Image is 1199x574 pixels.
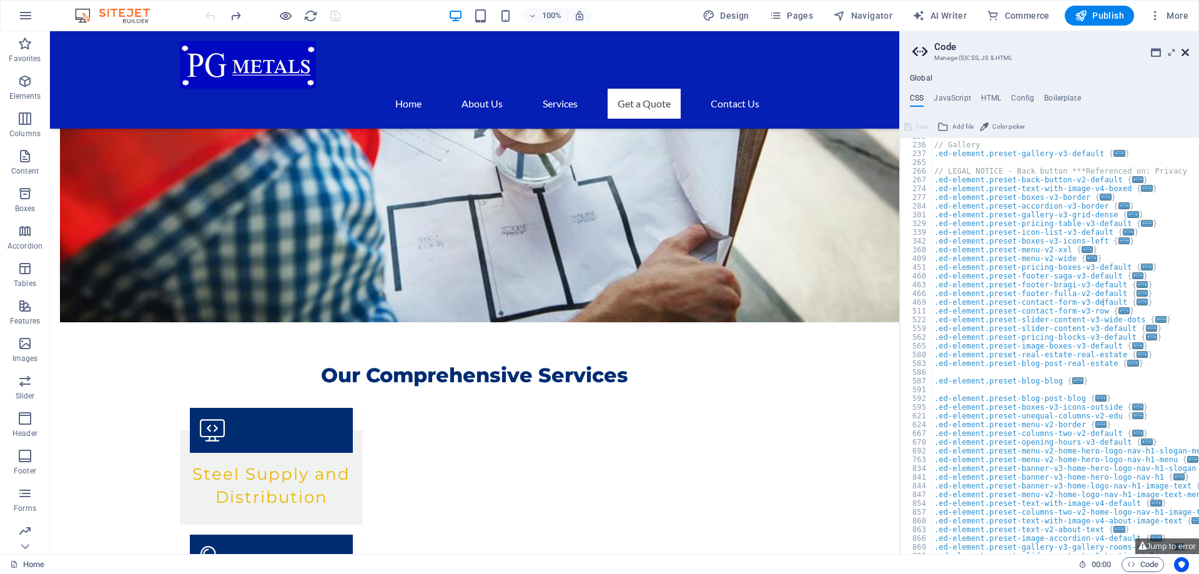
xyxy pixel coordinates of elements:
[900,342,933,350] div: 565
[934,94,970,107] h4: JavaScript
[769,9,813,22] span: Pages
[1095,395,1107,402] span: ...
[934,41,1189,52] h2: Code
[907,6,972,26] button: AI Writer
[900,176,933,184] div: 267
[935,119,975,134] button: Add file
[1122,557,1164,572] button: Code
[900,508,933,517] div: 857
[900,254,933,263] div: 409
[228,8,243,23] button: redo
[900,184,933,193] div: 274
[978,119,1027,134] button: Color picker
[828,6,897,26] button: Navigator
[900,202,933,210] div: 284
[1075,9,1124,22] span: Publish
[523,8,567,23] button: 100%
[900,298,933,307] div: 469
[900,534,933,543] div: 866
[1137,281,1148,288] span: ...
[1142,264,1153,270] span: ...
[303,8,318,23] button: reload
[1151,535,1162,542] span: ...
[1132,176,1143,183] span: ...
[1065,6,1134,26] button: Publish
[7,241,42,251] p: Accordion
[1142,220,1153,227] span: ...
[981,94,1002,107] h4: HTML
[900,368,933,377] div: 586
[698,6,754,26] div: Design (Ctrl+Alt+Y)
[900,377,933,385] div: 587
[1132,430,1143,437] span: ...
[900,228,933,237] div: 339
[10,316,40,326] p: Features
[1149,9,1188,22] span: More
[910,74,932,84] h4: Global
[900,158,933,167] div: 265
[982,6,1055,26] button: Commerce
[912,9,967,22] span: AI Writer
[1135,538,1199,554] button: Jump to error
[900,525,933,534] div: 863
[900,359,933,368] div: 583
[900,429,933,438] div: 667
[1127,557,1158,572] span: Code
[910,94,924,107] h4: CSS
[1114,526,1125,533] span: ...
[1123,229,1134,235] span: ...
[1086,255,1097,262] span: ...
[1137,351,1148,358] span: ...
[14,503,36,513] p: Forms
[1118,307,1130,314] span: ...
[1100,194,1112,200] span: ...
[1137,299,1148,305] span: ...
[1137,290,1148,297] span: ...
[900,543,933,552] div: 869
[900,219,933,228] div: 329
[14,466,36,476] p: Footer
[900,482,933,490] div: 844
[900,403,933,412] div: 595
[14,279,36,289] p: Tables
[900,167,933,176] div: 266
[934,52,1164,64] h3: Manage (S)CSS, JS & HTML
[900,307,933,315] div: 511
[900,438,933,447] div: 670
[1114,150,1125,157] span: ...
[1044,94,1081,107] h4: Boilerplate
[574,10,585,21] i: On resize automatically adjust zoom level to fit chosen device.
[900,333,933,342] div: 562
[1092,557,1111,572] span: 00 00
[303,9,318,23] i: Reload page
[900,473,933,482] div: 841
[987,9,1050,22] span: Commerce
[900,412,933,420] div: 621
[900,350,933,359] div: 580
[1132,342,1143,349] span: ...
[952,119,974,134] span: Add file
[1011,94,1034,107] h4: Config
[1151,500,1162,507] span: ...
[1118,202,1130,209] span: ...
[1072,377,1083,384] span: ...
[1095,421,1107,428] span: ...
[1155,316,1167,323] span: ...
[900,245,933,254] div: 368
[1082,246,1093,253] span: ...
[900,385,933,394] div: 591
[900,517,933,525] div: 860
[1128,360,1139,367] span: ...
[1118,237,1130,244] span: ...
[900,324,933,333] div: 559
[900,455,933,464] div: 763
[703,9,749,22] span: Design
[1144,6,1193,26] button: More
[1146,334,1157,340] span: ...
[900,464,933,473] div: 834
[15,204,36,214] p: Boxes
[764,6,818,26] button: Pages
[9,91,41,101] p: Elements
[900,141,933,149] div: 236
[1146,325,1157,332] span: ...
